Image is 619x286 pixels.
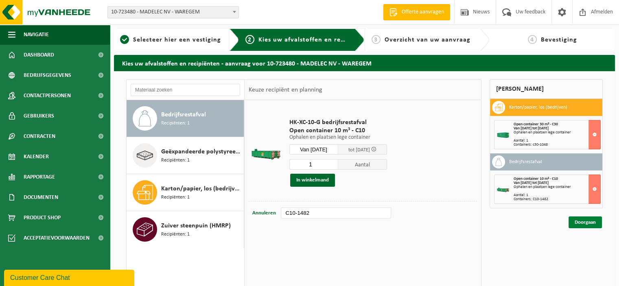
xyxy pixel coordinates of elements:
[289,127,387,135] span: Open container 10 m³ - C10
[107,6,239,18] span: 10-723480 - MADELEC NV - WAREGEM
[514,181,549,185] strong: Van [DATE] tot [DATE]
[289,118,387,127] span: HK-XC-10-G bedrijfsrestafval
[514,139,600,143] div: Aantal: 1
[258,37,370,43] span: Kies uw afvalstoffen en recipiënten
[24,187,58,207] span: Documenten
[114,55,615,71] h2: Kies uw afvalstoffen en recipiënten - aanvraag voor 10-723480 - MADELEC NV - WAREGEM
[528,35,537,44] span: 4
[289,135,387,140] p: Ophalen en plaatsen lege container
[281,207,391,218] input: bv. C10-005
[514,143,600,147] div: Containers: c30-1048
[245,35,254,44] span: 2
[161,157,190,164] span: Recipiënten: 1
[127,174,244,211] button: Karton/papier, los (bedrijven) Recipiënten: 1
[161,110,206,120] span: Bedrijfsrestafval
[24,207,61,228] span: Product Shop
[24,146,49,167] span: Kalender
[24,65,71,85] span: Bedrijfsgegevens
[252,210,276,216] span: Annuleren
[24,106,54,126] span: Gebruikers
[24,85,71,106] span: Contactpersonen
[24,167,55,187] span: Rapportage
[24,126,55,146] span: Contracten
[127,211,244,248] button: Zuiver steenpuin (HMRP) Recipiënten: 1
[385,37,470,43] span: Overzicht van uw aanvraag
[400,8,446,16] span: Offerte aanvragen
[569,216,602,228] a: Doorgaan
[127,137,244,174] button: Geëxpandeerde polystyreen (EPS) verpakking (< 1 m² per stuk), recycleerbaar Recipiënten: 1
[120,35,129,44] span: 1
[383,4,450,20] a: Offerte aanvragen
[245,80,326,100] div: Keuze recipiënt en planning
[24,45,54,65] span: Dashboard
[24,24,49,45] span: Navigatie
[509,101,567,114] h3: Karton/papier, los (bedrijven)
[161,147,242,157] span: Geëxpandeerde polystyreen (EPS) verpakking (< 1 m² per stuk), recycleerbaar
[161,221,231,231] span: Zuiver steenpuin (HMRP)
[4,268,136,286] iframe: chat widget
[541,37,577,43] span: Bevestiging
[161,231,190,238] span: Recipiënten: 1
[289,144,338,155] input: Selecteer datum
[131,84,240,96] input: Materiaal zoeken
[24,228,90,248] span: Acceptatievoorwaarden
[514,197,600,201] div: Containers: C10-1482
[108,7,238,18] span: 10-723480 - MADELEC NV - WAREGEM
[161,120,190,127] span: Recipiënten: 1
[127,100,244,137] button: Bedrijfsrestafval Recipiënten: 1
[290,174,335,187] button: In winkelmand
[514,177,558,181] span: Open container 10 m³ - C10
[118,35,223,45] a: 1Selecteer hier een vestiging
[252,207,277,219] button: Annuleren
[490,79,603,99] div: [PERSON_NAME]
[348,147,370,153] span: tot [DATE]
[514,131,600,135] div: Ophalen en plaatsen lege container
[509,155,542,168] h3: Bedrijfsrestafval
[514,193,600,197] div: Aantal: 1
[514,122,558,127] span: Open container 30 m³ - C30
[372,35,381,44] span: 3
[338,159,387,170] span: Aantal
[133,37,221,43] span: Selecteer hier een vestiging
[161,184,242,194] span: Karton/papier, los (bedrijven)
[161,194,190,201] span: Recipiënten: 1
[514,185,600,189] div: Ophalen en plaatsen lege container
[514,126,549,131] strong: Van [DATE] tot [DATE]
